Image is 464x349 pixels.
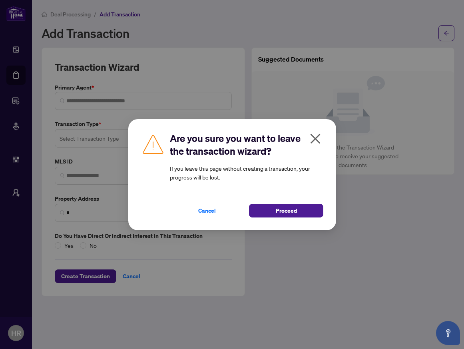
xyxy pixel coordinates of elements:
span: Proceed [275,204,297,217]
article: If you leave this page without creating a transaction, your progress will be lost. [170,164,323,181]
span: close [309,132,322,145]
span: Cancel [198,204,216,217]
h2: Are you sure you want to leave the transaction wizard? [170,132,323,158]
button: Proceed [249,204,323,217]
button: Open asap [436,321,460,345]
button: Cancel [170,204,244,217]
